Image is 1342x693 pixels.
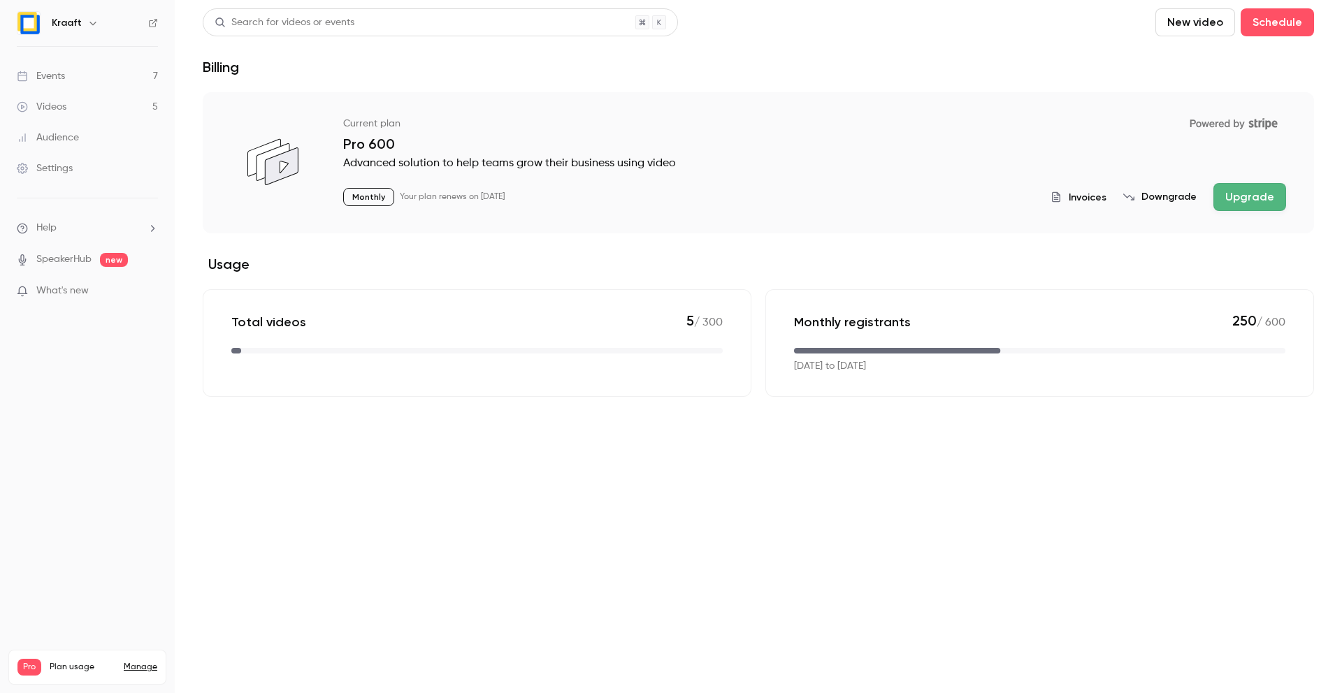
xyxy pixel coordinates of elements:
span: new [100,253,128,267]
p: Advanced solution to help teams grow their business using video [343,155,1286,172]
a: SpeakerHub [36,252,92,267]
button: Invoices [1051,190,1106,205]
p: Monthly registrants [794,314,911,330]
a: Manage [124,662,157,673]
span: Plan usage [50,662,115,673]
div: Search for videos or events [215,15,354,30]
h6: Kraaft [52,16,82,30]
img: Kraaft [17,12,40,34]
p: [DATE] to [DATE] [794,359,866,374]
span: 250 [1232,312,1257,329]
p: Pro 600 [343,136,1286,152]
h2: Usage [203,256,1314,272]
p: Your plan renews on [DATE] [400,191,505,203]
li: help-dropdown-opener [17,221,158,235]
iframe: Noticeable Trigger [141,285,158,298]
p: Monthly [343,188,394,206]
button: Downgrade [1123,190,1197,204]
div: Videos [17,100,66,114]
div: Events [17,69,65,83]
button: New video [1155,8,1235,36]
span: Invoices [1069,190,1106,205]
button: Schedule [1241,8,1314,36]
div: Settings [17,161,73,175]
span: Pro [17,659,41,676]
p: Total videos [231,314,306,330]
span: What's new [36,284,89,298]
p: Current plan [343,117,401,131]
p: / 600 [1232,312,1285,331]
p: / 300 [686,312,723,331]
div: Audience [17,131,79,145]
button: Upgrade [1213,183,1286,211]
section: billing [203,92,1314,397]
span: Help [36,221,57,235]
span: 5 [686,312,694,329]
h1: Billing [203,59,239,75]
